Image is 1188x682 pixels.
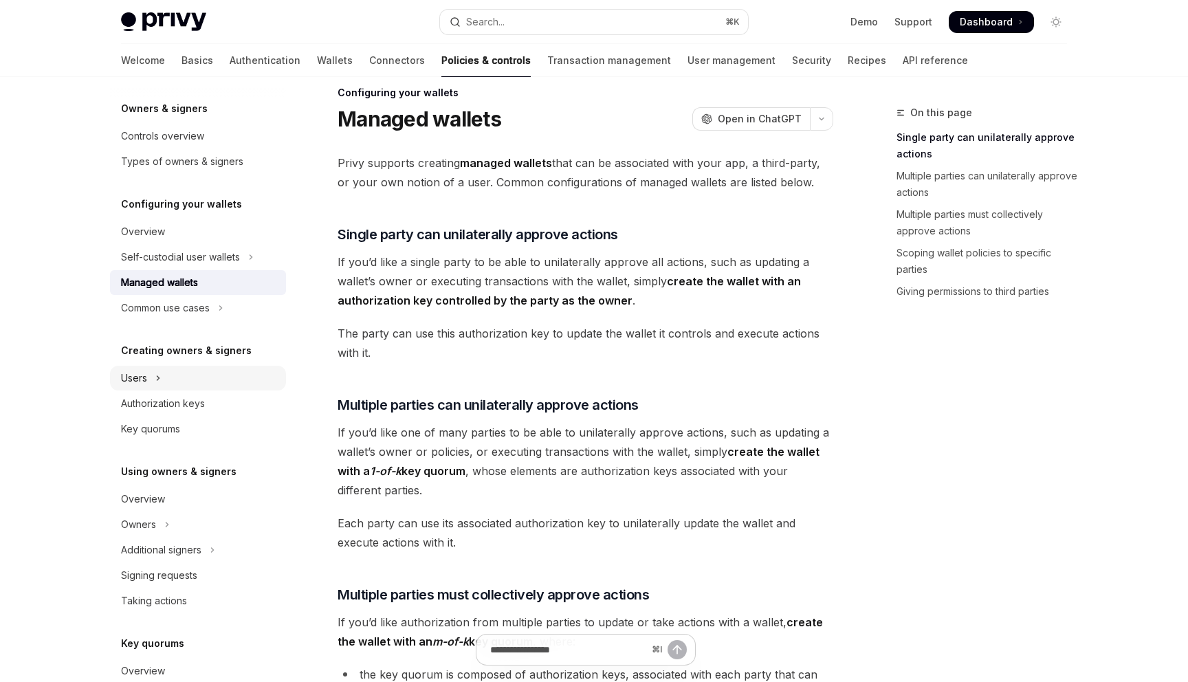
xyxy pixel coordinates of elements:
h5: Using owners & signers [121,463,236,480]
a: Policies & controls [441,44,531,77]
a: Giving permissions to third parties [896,280,1078,302]
button: Send message [668,640,687,659]
span: Multiple parties must collectively approve actions [338,585,649,604]
a: Welcome [121,44,165,77]
button: Open in ChatGPT [692,107,810,131]
em: 1-of-k [370,464,401,478]
a: Basics [181,44,213,77]
div: Signing requests [121,567,197,584]
span: If you’d like authorization from multiple parties to update or take actions with a wallet, , where: [338,613,833,651]
h5: Configuring your wallets [121,196,242,212]
span: If you’d like one of many parties to be able to unilaterally approve actions, such as updating a ... [338,423,833,500]
a: Multiple parties must collectively approve actions [896,203,1078,242]
span: If you’d like a single party to be able to unilaterally approve all actions, such as updating a w... [338,252,833,310]
button: Toggle dark mode [1045,11,1067,33]
img: light logo [121,12,206,32]
div: Taking actions [121,593,187,609]
h5: Creating owners & signers [121,342,252,359]
a: Overview [110,487,286,511]
div: Search... [466,14,505,30]
span: The party can use this authorization key to update the wallet it controls and execute actions wit... [338,324,833,362]
span: Multiple parties can unilaterally approve actions [338,395,639,415]
div: Self-custodial user wallets [121,249,240,265]
a: Types of owners & signers [110,149,286,174]
div: Managed wallets [121,274,198,291]
span: On this page [910,104,972,121]
div: Types of owners & signers [121,153,243,170]
span: Privy supports creating that can be associated with your app, a third-party, or your own notion o... [338,153,833,192]
span: ⌘ K [725,16,740,27]
button: Toggle Owners section [110,512,286,537]
button: Toggle Additional signers section [110,538,286,562]
a: Authorization keys [110,391,286,416]
a: Support [894,15,932,29]
button: Open search [440,10,748,34]
a: Demo [850,15,878,29]
a: Transaction management [547,44,671,77]
div: Configuring your wallets [338,86,833,100]
a: Overview [110,219,286,244]
span: Each party can use its associated authorization key to unilaterally update the wallet and execute... [338,514,833,552]
div: Users [121,370,147,386]
a: Connectors [369,44,425,77]
h1: Managed wallets [338,107,501,131]
a: Controls overview [110,124,286,148]
a: Single party can unilaterally approve actions [896,126,1078,165]
input: Ask a question... [490,635,646,665]
div: Overview [121,223,165,240]
div: Key quorums [121,421,180,437]
span: Single party can unilaterally approve actions [338,225,618,244]
span: Dashboard [960,15,1013,29]
a: Dashboard [949,11,1034,33]
a: Taking actions [110,588,286,613]
strong: managed wallets [460,156,552,170]
a: Multiple parties can unilaterally approve actions [896,165,1078,203]
a: Managed wallets [110,270,286,295]
a: Security [792,44,831,77]
a: User management [687,44,775,77]
a: Scoping wallet policies to specific parties [896,242,1078,280]
a: Authentication [230,44,300,77]
div: Additional signers [121,542,201,558]
h5: Key quorums [121,635,184,652]
h5: Owners & signers [121,100,208,117]
span: Open in ChatGPT [718,112,802,126]
button: Toggle Common use cases section [110,296,286,320]
a: Key quorums [110,417,286,441]
div: Owners [121,516,156,533]
button: Toggle Users section [110,366,286,390]
div: Controls overview [121,128,204,144]
div: Overview [121,491,165,507]
a: Signing requests [110,563,286,588]
a: Wallets [317,44,353,77]
a: API reference [903,44,968,77]
button: Toggle Self-custodial user wallets section [110,245,286,269]
div: Common use cases [121,300,210,316]
div: Authorization keys [121,395,205,412]
a: Recipes [848,44,886,77]
div: Overview [121,663,165,679]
